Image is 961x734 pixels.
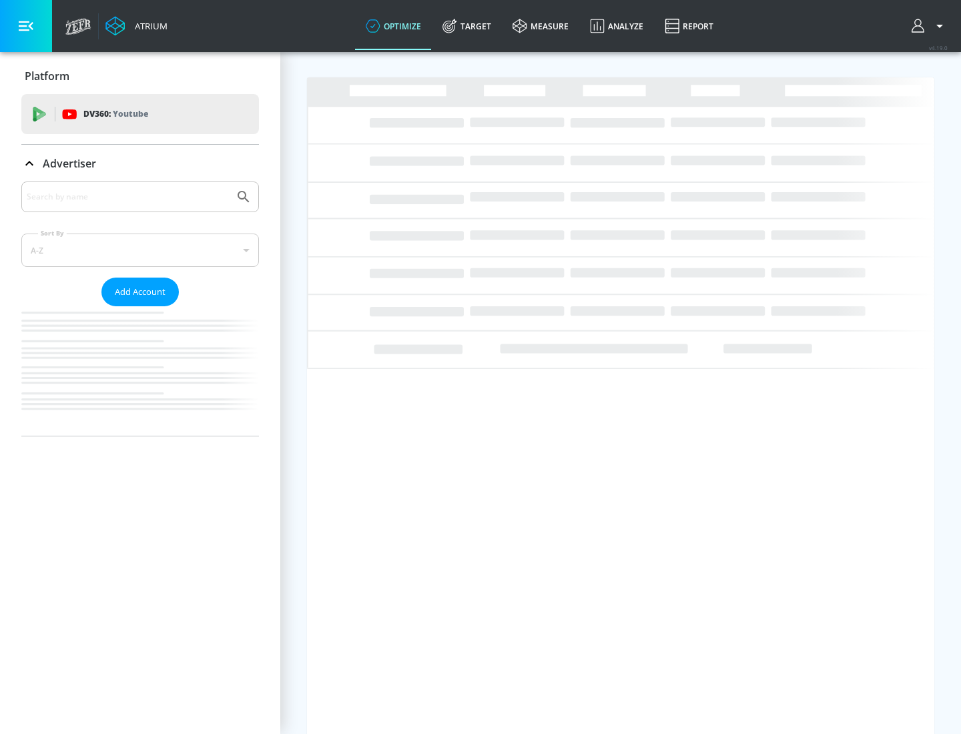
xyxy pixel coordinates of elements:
[27,188,229,206] input: Search by name
[105,16,168,36] a: Atrium
[43,156,96,171] p: Advertiser
[115,284,166,300] span: Add Account
[113,107,148,121] p: Youtube
[654,2,724,50] a: Report
[929,44,948,51] span: v 4.19.0
[83,107,148,121] p: DV360:
[502,2,579,50] a: measure
[21,234,259,267] div: A-Z
[101,278,179,306] button: Add Account
[21,57,259,95] div: Platform
[21,306,259,436] nav: list of Advertiser
[21,94,259,134] div: DV360: Youtube
[579,2,654,50] a: Analyze
[21,145,259,182] div: Advertiser
[432,2,502,50] a: Target
[38,229,67,238] label: Sort By
[129,20,168,32] div: Atrium
[25,69,69,83] p: Platform
[355,2,432,50] a: optimize
[21,181,259,436] div: Advertiser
